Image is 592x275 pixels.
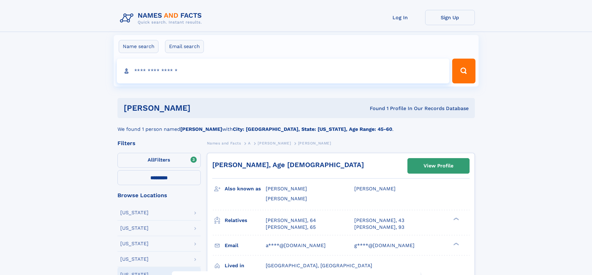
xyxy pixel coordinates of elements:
[117,59,450,83] input: search input
[120,210,149,215] div: [US_STATE]
[408,158,469,173] a: View Profile
[180,126,222,132] b: [PERSON_NAME]
[258,139,291,147] a: [PERSON_NAME]
[117,10,207,27] img: Logo Names and Facts
[119,40,158,53] label: Name search
[266,186,307,192] span: [PERSON_NAME]
[117,140,201,146] div: Filters
[266,217,316,224] a: [PERSON_NAME], 64
[452,242,459,246] div: ❯
[425,10,475,25] a: Sign Up
[248,141,251,145] span: A
[248,139,251,147] a: A
[117,193,201,198] div: Browse Locations
[225,184,266,194] h3: Also known as
[120,226,149,231] div: [US_STATE]
[165,40,204,53] label: Email search
[298,141,331,145] span: [PERSON_NAME]
[225,215,266,226] h3: Relatives
[452,217,459,221] div: ❯
[117,153,201,168] label: Filters
[266,263,372,268] span: [GEOGRAPHIC_DATA], [GEOGRAPHIC_DATA]
[212,161,364,169] a: [PERSON_NAME], Age [DEMOGRAPHIC_DATA]
[148,157,154,163] span: All
[120,257,149,262] div: [US_STATE]
[354,224,404,231] a: [PERSON_NAME], 93
[354,186,396,192] span: [PERSON_NAME]
[424,159,453,173] div: View Profile
[225,240,266,251] h3: Email
[280,105,469,112] div: Found 1 Profile In Our Records Database
[354,217,404,224] a: [PERSON_NAME], 43
[225,260,266,271] h3: Lived in
[266,224,316,231] a: [PERSON_NAME], 65
[258,141,291,145] span: [PERSON_NAME]
[117,118,475,133] div: We found 1 person named with .
[375,10,425,25] a: Log In
[120,241,149,246] div: [US_STATE]
[207,139,241,147] a: Names and Facts
[124,104,280,112] h1: [PERSON_NAME]
[452,59,475,83] button: Search Button
[233,126,392,132] b: City: [GEOGRAPHIC_DATA], State: [US_STATE], Age Range: 45-60
[266,196,307,202] span: [PERSON_NAME]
